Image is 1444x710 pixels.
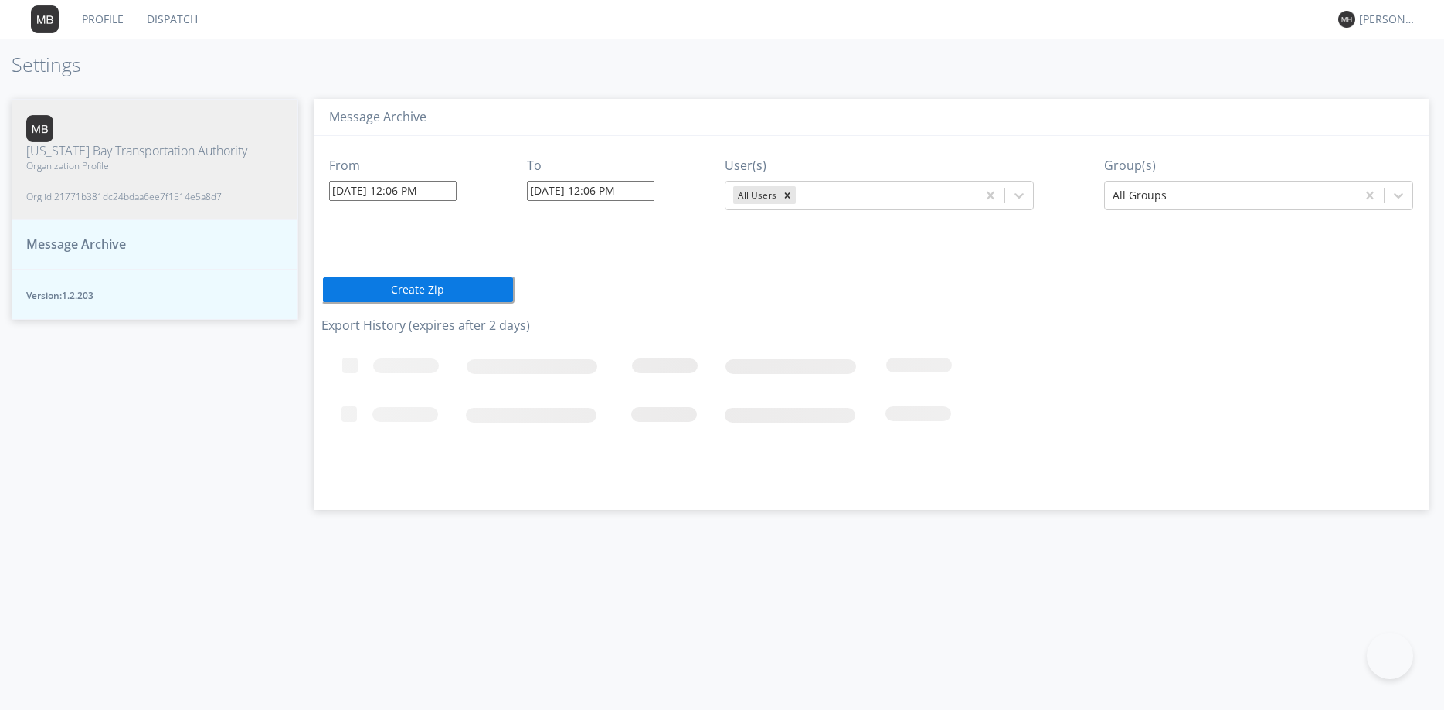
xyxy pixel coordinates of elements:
[725,159,1034,173] h3: User(s)
[321,319,1421,333] h3: Export History (expires after 2 days)
[527,159,654,173] h3: To
[779,186,796,204] div: Remove All Users
[12,270,298,320] button: Version:1.2.203
[329,159,457,173] h3: From
[26,115,53,142] img: 373638.png
[1104,159,1413,173] h3: Group(s)
[26,289,284,302] span: Version: 1.2.203
[733,186,779,204] div: All Users
[26,142,247,160] span: [US_STATE] Bay Transportation Authority
[1367,633,1413,679] iframe: Toggle Customer Support
[12,99,298,220] button: [US_STATE] Bay Transportation AuthorityOrganization ProfileOrg id:21771b381dc24bdaa6ee7f1514e5a8d7
[26,236,126,253] span: Message Archive
[321,276,515,304] button: Create Zip
[31,5,59,33] img: 373638.png
[1338,11,1355,28] img: 373638.png
[329,110,1413,124] h3: Message Archive
[12,219,298,270] button: Message Archive
[26,159,247,172] span: Organization Profile
[26,190,247,203] span: Org id: 21771b381dc24bdaa6ee7f1514e5a8d7
[1359,12,1417,27] div: [PERSON_NAME]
